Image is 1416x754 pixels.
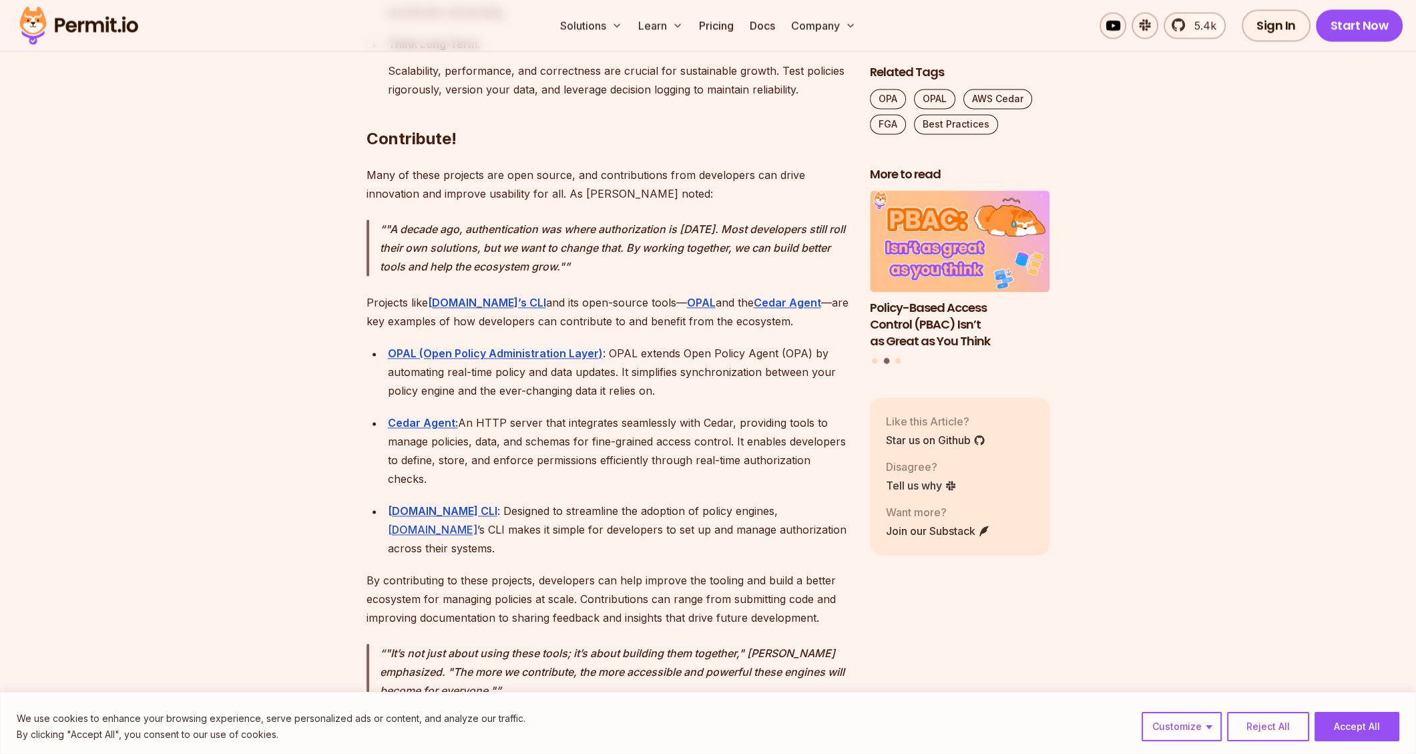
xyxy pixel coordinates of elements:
button: Learn [633,12,688,39]
p: Want more? [886,504,990,520]
a: FGA [870,114,906,134]
span: 5.4k [1186,17,1216,33]
button: Company [786,12,861,39]
li: 2 of 3 [870,191,1050,350]
a: 5.4k [1164,12,1226,39]
a: OPAL [687,296,716,309]
a: [DOMAIN_NAME] CLI [388,504,497,518]
a: OPAL [914,89,955,109]
p: Projects like and its open-source tools— and the —are key examples of how developers can contribu... [367,293,849,331]
p: By clicking "Accept All", you consent to our use of cookies. [17,727,525,743]
h2: Contribute! [367,75,849,150]
a: Pricing [694,12,739,39]
a: Policy-Based Access Control (PBAC) Isn’t as Great as You ThinkPolicy-Based Access Control (PBAC) ... [870,191,1050,350]
div: : OPAL extends Open Policy Agent (OPA) by automating real-time policy and data updates. It simpli... [388,344,849,400]
a: OPAL (Open Policy Administration Layer) [388,347,603,360]
button: Accept All [1315,712,1399,741]
p: Like this Article? [886,413,985,429]
p: Many of these projects are open source, and contributions from developers can drive innovation an... [367,166,849,203]
img: Permit logo [13,3,144,48]
button: Solutions [555,12,628,39]
a: Sign In [1242,9,1311,41]
button: Customize [1142,712,1222,741]
div: : Designed to streamline the adoption of policy engines, ’s CLI makes it simple for developers to... [388,502,849,558]
a: Docs [744,12,780,39]
a: Start Now [1316,9,1403,41]
p: "It’s not just about using these tools; it’s about building them together," [PERSON_NAME] emphasi... [380,644,849,700]
div: Posts [870,191,1050,366]
button: Go to slide 2 [883,358,889,364]
a: AWS Cedar [963,89,1032,109]
h2: More to read [870,166,1050,183]
a: Tell us why [886,478,957,494]
a: OPA [870,89,906,109]
a: Star us on Github [886,432,985,448]
p: "A decade ago, authentication was where authorization is [DATE]. Most developers still roll their... [380,220,849,276]
a: [DOMAIN_NAME] [388,523,477,536]
a: Cedar Agent [754,296,821,309]
a: Cedar Agent: [388,416,458,429]
h3: Policy-Based Access Control (PBAC) Isn’t as Great as You Think [870,300,1050,349]
div: An HTTP server that integrates seamlessly with Cedar, providing tools to manage policies, data, a... [388,413,849,488]
p: We use cookies to enhance your browsing experience, serve personalized ads or content, and analyz... [17,711,525,727]
button: Go to slide 3 [895,358,901,363]
img: Policy-Based Access Control (PBAC) Isn’t as Great as You Think [870,191,1050,293]
button: Reject All [1227,712,1309,741]
p: Scalability, performance, and correctness are crucial for sustainable growth. Test policies rigor... [388,61,849,99]
a: Join our Substack [886,523,990,539]
h2: Related Tags [870,64,1050,81]
a: [DOMAIN_NAME]’s CLI [428,296,546,309]
p: By contributing to these projects, developers can help improve the tooling and build a better eco... [367,571,849,627]
button: Go to slide 1 [872,358,877,363]
p: Disagree? [886,459,957,475]
a: Best Practices [914,114,998,134]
